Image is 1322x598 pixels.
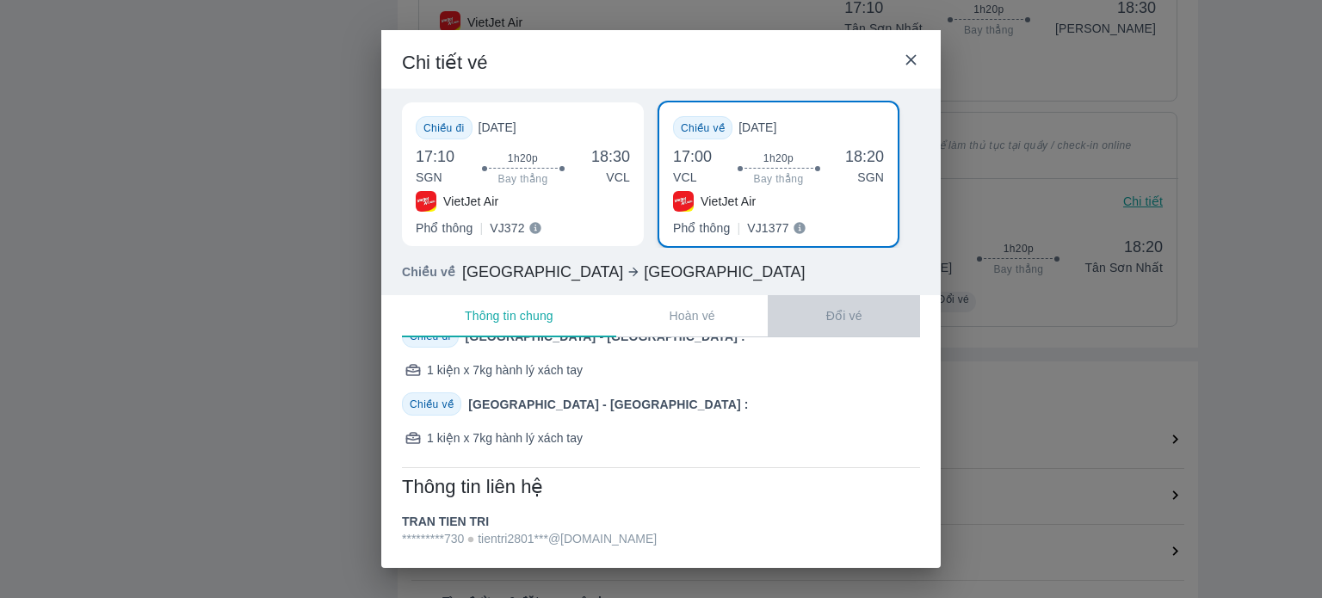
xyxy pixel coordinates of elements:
span: [DATE] [479,119,530,136]
p: | [737,219,740,237]
p: VietJet Air [443,193,498,210]
span: [GEOGRAPHIC_DATA] [462,262,623,282]
span: Chiều đi [423,122,465,134]
p: Phổ thông [673,219,730,237]
p: Đổi vé [826,307,862,324]
p: Thông tin chung [465,307,553,324]
p: VCL [673,169,713,186]
span: 18:20 [845,146,885,167]
span: 1h20p [508,151,538,165]
span: 17:10 [416,146,457,167]
span: 1 kiện x 7kg hành lý xách tay [427,361,583,379]
span: Chi tiết vé [402,51,488,75]
div: transportation tabs [402,295,920,337]
span: TRAN TIEN TRI [402,515,489,528]
p: VietJet Air [701,193,756,210]
p: Hoàn vé [670,307,715,324]
span: Bay thẳng [754,172,804,186]
span: Bay thẳng [498,172,548,186]
p: SGN [416,169,457,186]
p: | [479,219,483,237]
span: Thông tin liên hệ [402,475,543,499]
span: Chiều về [402,263,455,281]
p: [GEOGRAPHIC_DATA] - [GEOGRAPHIC_DATA] : [468,396,748,413]
span: 1h20p [763,151,794,165]
span: Chiều về [681,122,725,134]
span: 1 kiện x 7kg hành lý xách tay [427,429,583,447]
p: SGN [845,169,885,186]
span: [DATE] [738,119,790,136]
p: VJ1377 [747,219,788,237]
span: Chiều về [410,398,454,410]
p: VJ372 [490,219,524,237]
span: 17:00 [673,146,713,167]
p: Phổ thông [416,219,473,237]
span: [GEOGRAPHIC_DATA] [644,262,805,282]
span: 18:30 [590,146,631,167]
p: VCL [590,169,631,186]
